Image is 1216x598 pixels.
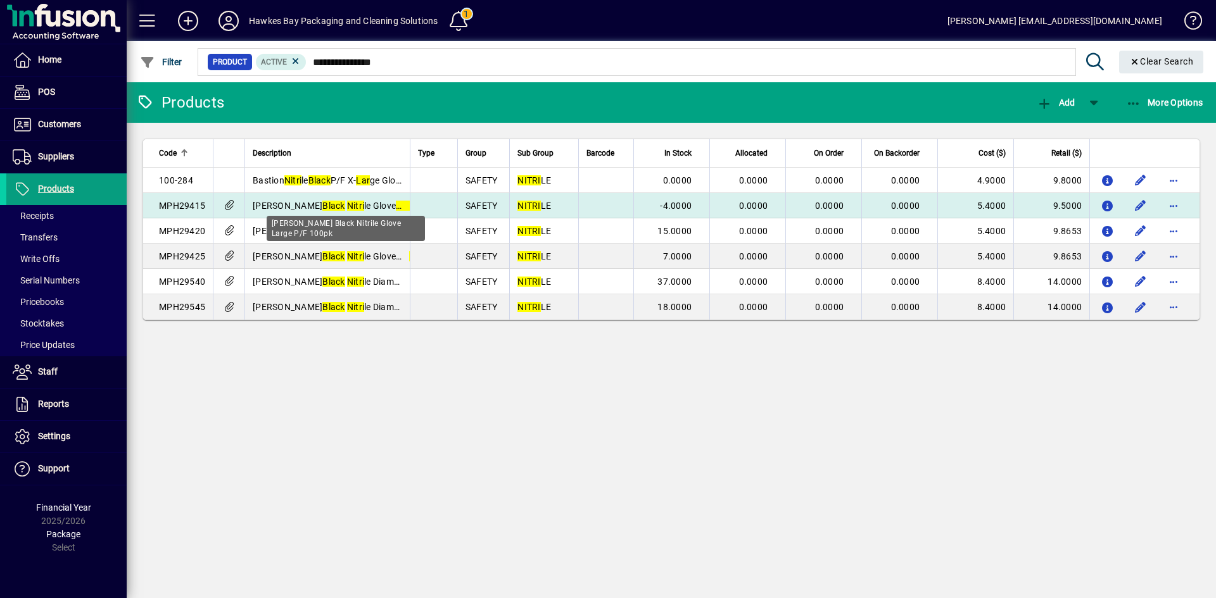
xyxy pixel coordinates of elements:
em: Black [322,302,345,312]
em: Nitri [347,277,364,287]
td: 5.4000 [937,218,1013,244]
span: 0.0000 [739,302,768,312]
span: Filter [140,57,182,67]
span: 0.0000 [815,251,844,261]
span: Support [38,463,70,473]
span: MPH29545 [159,302,205,312]
span: Financial Year [36,502,91,513]
span: 100-284 [159,175,193,185]
span: LE [517,251,551,261]
span: 15.0000 [657,226,692,236]
em: NITRI [517,277,540,287]
span: 0.0000 [891,201,920,211]
span: MPH29415 [159,201,205,211]
div: Products [136,92,224,113]
span: Price Updates [13,340,75,350]
span: Code [159,146,177,160]
span: POS [38,87,55,97]
span: LE [517,175,551,185]
button: Edit [1130,196,1151,216]
span: MPH29540 [159,277,205,287]
em: NITRI [517,201,540,211]
mat-chip: Activation Status: Active [256,54,307,70]
span: More Options [1126,97,1203,108]
button: Edit [1130,297,1151,317]
td: 9.5000 [1013,193,1089,218]
span: On Order [814,146,844,160]
td: 14.0000 [1013,294,1089,320]
span: 18.0000 [657,302,692,312]
em: Black [308,175,331,185]
button: More Options [1123,91,1206,114]
div: Hawkes Bay Packaging and Cleaning Solutions [249,11,438,31]
span: 0.0000 [663,175,692,185]
span: MPH29425 [159,251,205,261]
em: Nitri [347,302,364,312]
span: 0.0000 [739,175,768,185]
em: Nitri [347,251,364,261]
button: Clear [1119,51,1204,73]
a: Pricebooks [6,291,127,313]
span: Products [38,184,74,194]
button: Edit [1130,246,1151,266]
div: On Order [794,146,855,160]
span: Stocktakes [13,318,64,328]
a: Stocktakes [6,313,127,334]
span: 0.0000 [891,277,920,287]
em: Nitri [284,175,301,185]
span: 0.0000 [739,277,768,287]
em: NITRI [517,251,540,261]
span: SAFETY [465,302,498,312]
span: Transfers [13,232,58,242]
span: Package [46,529,80,539]
div: In Stock [642,146,703,160]
em: NITRI [517,226,540,236]
button: More options [1163,297,1184,317]
td: 9.8000 [1013,168,1089,193]
td: 9.8653 [1013,218,1089,244]
a: Receipts [6,205,127,227]
div: Type [418,146,450,160]
a: Knowledge Base [1175,3,1200,44]
span: SAFETY [465,226,498,236]
div: [PERSON_NAME] Black Nitrile Glove Large P/F 100pk [267,216,425,241]
span: LE [517,201,551,211]
span: Group [465,146,486,160]
button: Add [168,9,208,32]
a: POS [6,77,127,108]
span: Bastion le P/F X- ge Gloves [253,175,409,185]
button: Edit [1130,170,1151,190]
a: Support [6,453,127,485]
td: 5.4000 [937,193,1013,218]
span: 0.0000 [815,201,844,211]
span: 0.0000 [891,175,920,185]
div: Description [253,146,402,160]
span: Settings [38,431,70,441]
span: 0.0000 [815,277,844,287]
span: Customers [38,119,81,129]
a: Serial Numbers [6,270,127,291]
span: 0.0000 [815,175,844,185]
span: MPH29420 [159,226,205,236]
div: [PERSON_NAME] [EMAIL_ADDRESS][DOMAIN_NAME] [947,11,1162,31]
button: More options [1163,271,1184,292]
a: Suppliers [6,141,127,173]
span: Allocated [735,146,768,160]
span: Description [253,146,291,160]
button: More options [1163,196,1184,216]
em: Black [322,251,345,261]
em: Nitri [347,201,364,211]
span: 0.0000 [891,302,920,312]
a: Home [6,44,127,76]
span: [PERSON_NAME] le Diamond Textured Glove PF X ge [253,302,517,312]
div: Sub Group [517,146,571,160]
span: SAFETY [465,251,498,261]
span: Serial Numbers [13,275,80,285]
div: Allocated [718,146,779,160]
span: [PERSON_NAME] le Glove Xtra ge P/F 100 per pk [253,226,501,236]
span: Write Offs [13,254,60,264]
span: Product [213,56,247,68]
em: NITRI [517,175,540,185]
span: Add [1037,97,1075,108]
span: 7.0000 [663,251,692,261]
